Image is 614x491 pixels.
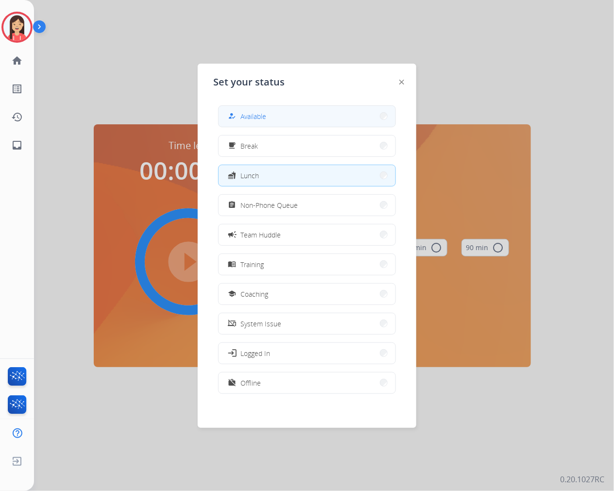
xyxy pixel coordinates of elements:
[228,379,237,387] mat-icon: work_off
[240,141,258,151] span: Break
[240,319,281,329] span: System Issue
[240,230,281,240] span: Team Huddle
[240,348,270,358] span: Logged In
[219,224,395,245] button: Team Huddle
[227,230,237,239] mat-icon: campaign
[228,201,237,209] mat-icon: assignment
[219,313,395,334] button: System Issue
[240,378,261,388] span: Offline
[219,254,395,275] button: Training
[228,171,237,180] mat-icon: fastfood
[228,112,237,120] mat-icon: how_to_reg
[219,195,395,216] button: Non-Phone Queue
[213,75,285,89] span: Set your status
[399,80,404,85] img: close-button
[11,83,23,95] mat-icon: list_alt
[240,200,298,210] span: Non-Phone Queue
[219,106,395,127] button: Available
[219,135,395,156] button: Break
[11,55,23,67] mat-icon: home
[219,165,395,186] button: Lunch
[3,14,31,41] img: avatar
[228,320,237,328] mat-icon: phonelink_off
[240,259,264,270] span: Training
[219,343,395,364] button: Logged In
[228,290,237,298] mat-icon: school
[219,284,395,305] button: Coaching
[240,289,268,299] span: Coaching
[11,111,23,123] mat-icon: history
[227,348,237,358] mat-icon: login
[240,170,259,181] span: Lunch
[240,111,266,121] span: Available
[560,474,604,485] p: 0.20.1027RC
[219,372,395,393] button: Offline
[228,142,237,150] mat-icon: free_breakfast
[11,139,23,151] mat-icon: inbox
[228,260,237,269] mat-icon: menu_book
